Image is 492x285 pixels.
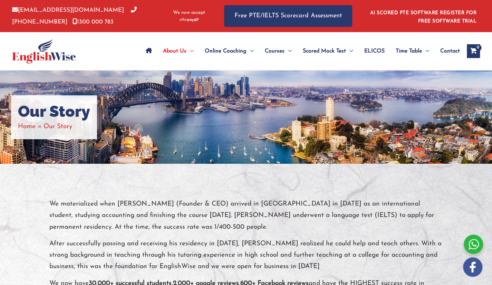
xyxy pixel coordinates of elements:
span: Menu Toggle [422,39,429,63]
a: Scored Mock TestMenu Toggle [297,39,359,63]
span: Online Coaching [205,39,247,63]
h1: Our Story [18,102,90,121]
a: AI SCORED PTE SOFTWARE REGISTER FOR FREE SOFTWARE TRIAL [370,10,477,24]
img: Afterpay-Logo [180,18,199,22]
span: Our Story [44,123,72,130]
a: About UsMenu Toggle [157,39,199,63]
img: cropped-ew-logo [12,39,76,64]
nav: Site Navigation: Main Menu [140,39,460,63]
span: Courses [265,39,284,63]
a: Online CoachingMenu Toggle [199,39,259,63]
a: ELICOS [359,39,390,63]
span: ELICOS [364,39,385,63]
span: Menu Toggle [284,39,292,63]
a: 1300 000 783 [73,19,114,25]
img: white-facebook.png [463,257,482,277]
span: Menu Toggle [346,39,353,63]
a: View Shopping Cart, empty [467,44,480,58]
span: Contact [440,39,460,63]
a: [EMAIL_ADDRESS][DOMAIN_NAME] [12,7,124,13]
span: Scored Mock Test [303,39,346,63]
span: Time Table [396,39,422,63]
a: Time TableMenu Toggle [390,39,435,63]
aside: Header Widget 1 [366,5,480,27]
a: Contact [435,39,460,63]
a: [PHONE_NUMBER] [12,7,137,25]
a: CoursesMenu Toggle [259,39,297,63]
p: After successfully passing and receiving his residency in [DATE], [PERSON_NAME] realized he could... [49,238,443,273]
span: Menu Toggle [186,39,194,63]
p: We materialized when [PERSON_NAME] (Founder & CEO) arrived in [GEOGRAPHIC_DATA] in [DATE] as an i... [49,198,443,233]
span: Menu Toggle [247,39,254,63]
a: Home [18,123,36,130]
span: We now accept [173,9,205,16]
a: Free PTE/IELTS Scorecard Assessment [224,5,352,27]
nav: Breadcrumbs [18,121,90,132]
span: About Us [163,39,186,63]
